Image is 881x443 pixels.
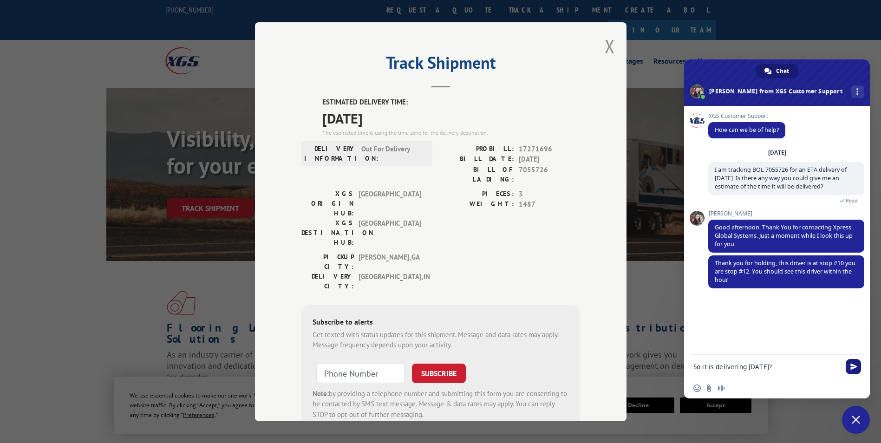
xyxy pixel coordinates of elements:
[301,56,580,74] h2: Track Shipment
[519,199,580,210] span: 1487
[693,384,701,392] span: Insert an emoji
[441,143,514,154] label: PROBILL:
[519,143,580,154] span: 17271696
[301,218,354,247] label: XGS DESTINATION HUB:
[715,126,779,134] span: How can we be of help?
[301,271,354,291] label: DELIVERY CITY:
[708,210,864,217] span: [PERSON_NAME]
[715,166,847,190] span: I am tracking BOL 7055726 for an ETA delivery of [DATE]. Is there any way you could give me an es...
[313,316,569,329] div: Subscribe to alerts
[851,85,864,98] div: More channels
[715,259,855,284] span: Thank you for holding, this driver is at stop #10 you are stop #12. You should see this driver wi...
[715,223,853,248] span: Good afternoon. Thank You for contacting Xpress Global Systems. Just a moment while I look this u...
[842,406,870,434] div: Close chat
[519,154,580,165] span: [DATE]
[441,164,514,184] label: BILL OF LADING:
[316,363,405,383] input: Phone Number
[519,164,580,184] span: 7055726
[441,189,514,199] label: PIECES:
[313,329,569,350] div: Get texted with status updates for this shipment. Message and data rates may apply. Message frequ...
[322,97,580,108] label: ESTIMATED DELIVERY TIME:
[708,113,785,119] span: XGS Customer Support
[313,388,569,420] div: by providing a telephone number and submitting this form you are consenting to be contacted by SM...
[301,189,354,218] label: XGS ORIGIN HUB:
[301,252,354,271] label: PICKUP CITY:
[768,150,786,156] div: [DATE]
[322,107,580,128] span: [DATE]
[441,199,514,210] label: WEIGHT:
[361,143,424,163] span: Out For Delivery
[705,384,713,392] span: Send a file
[322,128,580,137] div: The estimated time is using the time zone for the delivery destination.
[313,389,329,397] strong: Note:
[718,384,725,392] span: Audio message
[359,189,421,218] span: [GEOGRAPHIC_DATA]
[359,271,421,291] span: [GEOGRAPHIC_DATA] , IN
[412,363,466,383] button: SUBSCRIBE
[519,189,580,199] span: 3
[693,363,840,371] textarea: Compose your message...
[359,218,421,247] span: [GEOGRAPHIC_DATA]
[756,64,798,78] div: Chat
[776,64,789,78] span: Chat
[846,359,861,374] span: Send
[304,143,357,163] label: DELIVERY INFORMATION:
[441,154,514,165] label: BILL DATE:
[605,34,615,59] button: Close modal
[359,252,421,271] span: [PERSON_NAME] , GA
[846,197,858,204] span: Read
